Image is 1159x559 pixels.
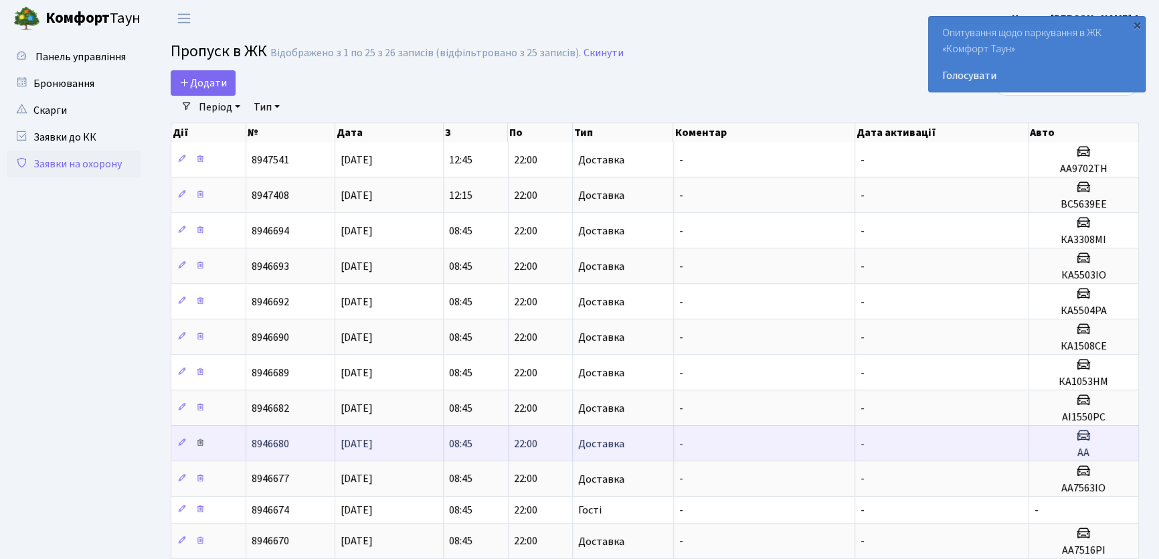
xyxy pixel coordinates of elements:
span: Доставка [578,368,624,378]
span: - [679,188,683,203]
span: [DATE] [341,295,373,309]
h5: АА7516PI [1034,544,1133,557]
span: - [1034,503,1038,517]
span: 08:45 [449,259,472,274]
span: 22:00 [514,503,537,517]
span: Пропуск в ЖК [171,39,267,63]
h5: АА9702ТН [1034,163,1133,175]
span: 12:45 [449,153,472,167]
span: [DATE] [341,472,373,487]
h5: АА [1034,447,1133,459]
span: Доставка [578,332,624,343]
span: 8946690 [252,330,289,345]
h5: КА5503ІО [1034,269,1133,282]
span: - [861,224,865,238]
span: Доставка [578,226,624,236]
span: Панель управління [35,50,126,64]
span: Доставка [578,261,624,272]
h5: КА3308МІ [1034,234,1133,246]
a: Період [193,96,246,118]
div: × [1130,18,1144,31]
h5: КА1053НМ [1034,376,1133,388]
span: 08:45 [449,295,472,309]
span: - [861,503,865,517]
span: 8946694 [252,224,289,238]
a: Бронювання [7,70,141,97]
span: 22:00 [514,259,537,274]
span: - [679,472,683,487]
span: - [679,401,683,416]
a: Скарги [7,97,141,124]
a: Тип [248,96,285,118]
span: Доставка [578,536,624,547]
h5: КА1508СЕ [1034,340,1133,353]
span: 22:00 [514,330,537,345]
span: 22:00 [514,295,537,309]
span: Доставка [578,438,624,449]
span: 08:45 [449,534,472,549]
span: Доставка [578,474,624,485]
span: [DATE] [341,224,373,238]
span: - [679,436,683,451]
span: - [861,153,865,167]
th: Дата [335,123,444,142]
span: - [861,366,865,380]
span: 08:45 [449,401,472,416]
span: 08:45 [449,224,472,238]
b: Цитрус [PERSON_NAME] А. [1012,11,1143,26]
span: 8947541 [252,153,289,167]
span: 22:00 [514,153,537,167]
span: - [861,330,865,345]
span: Доставка [578,403,624,414]
span: 22:00 [514,436,537,451]
span: - [679,295,683,309]
th: З [444,123,509,142]
span: 22:00 [514,366,537,380]
span: - [679,153,683,167]
span: 22:00 [514,534,537,549]
span: 08:45 [449,436,472,451]
span: 8946680 [252,436,289,451]
span: [DATE] [341,503,373,517]
div: Опитування щодо паркування в ЖК «Комфорт Таун» [929,17,1145,92]
span: Доставка [578,190,624,201]
a: Заявки на охорону [7,151,141,177]
a: Заявки до КК [7,124,141,151]
span: - [861,188,865,203]
span: 8946677 [252,472,289,487]
span: - [861,436,865,451]
span: Доставка [578,297,624,307]
span: - [861,472,865,487]
img: logo.png [13,5,40,32]
span: - [679,224,683,238]
span: 8946670 [252,534,289,549]
h5: АІ1550РС [1034,411,1133,424]
span: 22:00 [514,401,537,416]
span: - [679,366,683,380]
span: - [679,503,683,517]
span: 8946674 [252,503,289,517]
span: 08:45 [449,503,472,517]
span: 22:00 [514,472,537,487]
span: 8946693 [252,259,289,274]
th: № [246,123,335,142]
a: Панель управління [7,44,141,70]
span: Гості [578,505,602,515]
span: - [861,401,865,416]
span: - [861,295,865,309]
span: [DATE] [341,153,373,167]
span: 22:00 [514,188,537,203]
span: 08:45 [449,366,472,380]
h5: КА5504РА [1034,305,1133,317]
span: Таун [46,7,141,30]
th: Авто [1029,123,1139,142]
span: 8946682 [252,401,289,416]
span: 08:45 [449,330,472,345]
a: Додати [171,70,236,96]
th: Тип [573,123,673,142]
span: 08:45 [449,472,472,487]
span: [DATE] [341,259,373,274]
b: Комфорт [46,7,110,29]
button: Переключити навігацію [167,7,201,29]
span: - [679,330,683,345]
